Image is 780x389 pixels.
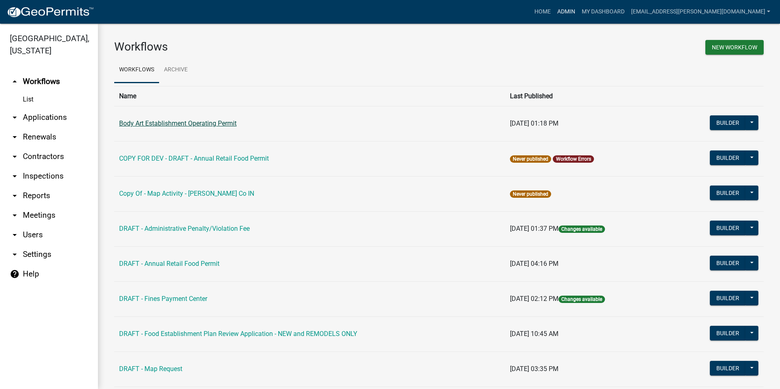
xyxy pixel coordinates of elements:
[10,269,20,279] i: help
[558,296,605,303] span: Changes available
[114,86,505,106] th: Name
[710,326,746,340] button: Builder
[710,186,746,200] button: Builder
[710,150,746,165] button: Builder
[554,4,578,20] a: Admin
[10,77,20,86] i: arrow_drop_up
[510,225,558,232] span: [DATE] 01:37 PM
[119,190,254,197] a: Copy Of - Map Activity - [PERSON_NAME] Co IN
[114,40,433,54] h3: Workflows
[119,260,219,267] a: DRAFT - Annual Retail Food Permit
[556,156,591,162] a: Workflow Errors
[10,171,20,181] i: arrow_drop_down
[119,295,207,303] a: DRAFT - Fines Payment Center
[710,361,746,376] button: Builder
[159,57,193,83] a: Archive
[510,260,558,267] span: [DATE] 04:16 PM
[510,365,558,373] span: [DATE] 03:35 PM
[710,115,746,130] button: Builder
[114,57,159,83] a: Workflows
[10,250,20,259] i: arrow_drop_down
[505,86,671,106] th: Last Published
[510,190,551,198] span: Never published
[10,132,20,142] i: arrow_drop_down
[10,191,20,201] i: arrow_drop_down
[510,119,558,127] span: [DATE] 01:18 PM
[10,113,20,122] i: arrow_drop_down
[510,330,558,338] span: [DATE] 10:45 AM
[710,291,746,305] button: Builder
[119,225,250,232] a: DRAFT - Administrative Penalty/Violation Fee
[578,4,628,20] a: My Dashboard
[531,4,554,20] a: Home
[119,155,269,162] a: COPY FOR DEV - DRAFT - Annual Retail Food Permit
[119,365,182,373] a: DRAFT - Map Request
[558,225,605,233] span: Changes available
[710,256,746,270] button: Builder
[705,40,764,55] button: New Workflow
[10,152,20,161] i: arrow_drop_down
[510,295,558,303] span: [DATE] 02:12 PM
[10,210,20,220] i: arrow_drop_down
[510,155,551,163] span: Never published
[10,230,20,240] i: arrow_drop_down
[710,221,746,235] button: Builder
[628,4,773,20] a: [EMAIL_ADDRESS][PERSON_NAME][DOMAIN_NAME]
[119,330,357,338] a: DRAFT - Food Establishment Plan Review Application - NEW and REMODELS ONLY
[119,119,237,127] a: Body Art Establishment Operating Permit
